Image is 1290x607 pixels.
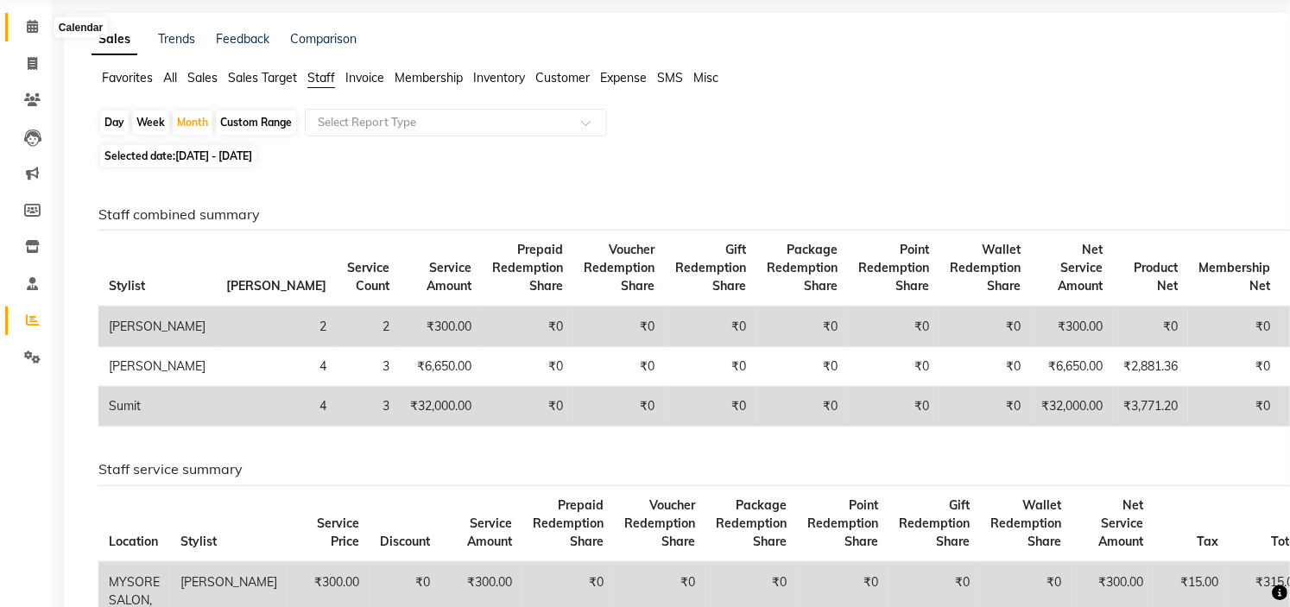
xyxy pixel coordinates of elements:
[939,347,1031,387] td: ₹0
[290,31,357,47] a: Comparison
[216,111,296,135] div: Custom Range
[347,260,389,294] span: Service Count
[54,17,107,38] div: Calendar
[337,307,400,347] td: 2
[756,307,848,347] td: ₹0
[187,70,218,85] span: Sales
[1031,347,1113,387] td: ₹6,650.00
[1188,387,1281,427] td: ₹0
[482,387,573,427] td: ₹0
[665,387,756,427] td: ₹0
[767,242,838,294] span: Package Redemption Share
[98,387,216,427] td: Sumit
[693,70,718,85] span: Misc
[400,347,482,387] td: ₹6,650.00
[665,347,756,387] td: ₹0
[807,497,878,549] span: Point Redemption Share
[533,497,604,549] span: Prepaid Redemption Share
[716,497,787,549] span: Package Redemption Share
[1188,347,1281,387] td: ₹0
[98,347,216,387] td: [PERSON_NAME]
[1134,260,1178,294] span: Product Net
[675,242,746,294] span: Gift Redemption Share
[98,461,1253,477] h6: Staff service summary
[317,515,359,549] span: Service Price
[1031,387,1113,427] td: ₹32,000.00
[98,307,216,347] td: [PERSON_NAME]
[756,387,848,427] td: ₹0
[1113,307,1188,347] td: ₹0
[657,70,683,85] span: SMS
[624,497,695,549] span: Voucher Redemption Share
[180,534,217,549] span: Stylist
[939,387,1031,427] td: ₹0
[100,111,129,135] div: Day
[100,145,256,167] span: Selected date:
[216,347,337,387] td: 4
[109,534,158,549] span: Location
[175,149,252,162] span: [DATE] - [DATE]
[163,70,177,85] span: All
[1188,307,1281,347] td: ₹0
[848,387,939,427] td: ₹0
[858,242,929,294] span: Point Redemption Share
[395,70,463,85] span: Membership
[600,70,647,85] span: Expense
[584,242,654,294] span: Voucher Redemption Share
[848,347,939,387] td: ₹0
[400,307,482,347] td: ₹300.00
[307,70,335,85] span: Staff
[535,70,590,85] span: Customer
[573,387,665,427] td: ₹0
[473,70,525,85] span: Inventory
[337,387,400,427] td: 3
[345,70,384,85] span: Invoice
[1113,347,1188,387] td: ₹2,881.36
[226,278,326,294] span: [PERSON_NAME]
[1197,534,1218,549] span: Tax
[899,497,970,549] span: Gift Redemption Share
[1198,260,1270,294] span: Membership Net
[1098,497,1143,549] span: Net Service Amount
[990,497,1061,549] span: Wallet Redemption Share
[756,347,848,387] td: ₹0
[467,515,512,549] span: Service Amount
[158,31,195,47] a: Trends
[848,307,939,347] td: ₹0
[216,31,269,47] a: Feedback
[380,534,430,549] span: Discount
[216,307,337,347] td: 2
[132,111,169,135] div: Week
[1058,242,1103,294] span: Net Service Amount
[228,70,297,85] span: Sales Target
[1113,387,1188,427] td: ₹3,771.20
[173,111,212,135] div: Month
[482,347,573,387] td: ₹0
[573,307,665,347] td: ₹0
[427,260,471,294] span: Service Amount
[400,387,482,427] td: ₹32,000.00
[98,206,1253,223] h6: Staff combined summary
[482,307,573,347] td: ₹0
[109,278,145,294] span: Stylist
[950,242,1021,294] span: Wallet Redemption Share
[337,347,400,387] td: 3
[665,307,756,347] td: ₹0
[492,242,563,294] span: Prepaid Redemption Share
[216,387,337,427] td: 4
[573,347,665,387] td: ₹0
[939,307,1031,347] td: ₹0
[1031,307,1113,347] td: ₹300.00
[102,70,153,85] span: Favorites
